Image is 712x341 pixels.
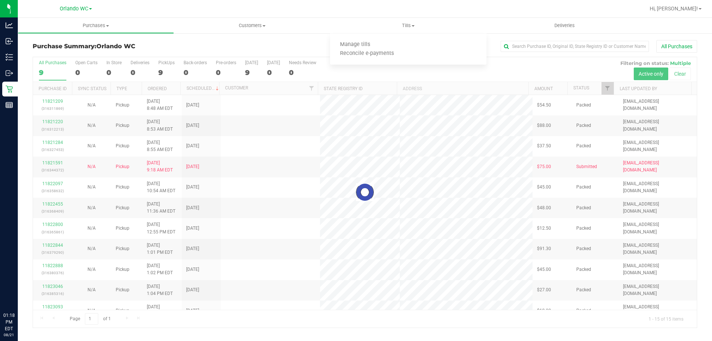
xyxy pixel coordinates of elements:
[3,332,14,338] p: 08/21
[18,18,174,33] a: Purchases
[6,53,13,61] inline-svg: Inventory
[6,101,13,109] inline-svg: Reports
[330,42,380,48] span: Manage tills
[330,50,404,57] span: Reconcile e-payments
[6,22,13,29] inline-svg: Analytics
[174,22,330,29] span: Customers
[650,6,698,12] span: Hi, [PERSON_NAME]!
[7,282,30,304] iframe: Resource center
[18,22,174,29] span: Purchases
[6,37,13,45] inline-svg: Inbound
[33,43,254,50] h3: Purchase Summary:
[487,18,643,33] a: Deliveries
[330,18,486,33] a: Tills Manage tills Reconcile e-payments
[60,6,88,12] span: Orlando WC
[6,69,13,77] inline-svg: Outbound
[544,22,585,29] span: Deliveries
[96,43,135,50] span: Orlando WC
[22,281,31,289] iframe: Resource center unread badge
[6,85,13,93] inline-svg: Retail
[656,40,697,53] button: All Purchases
[501,41,649,52] input: Search Purchase ID, Original ID, State Registry ID or Customer Name...
[330,22,486,29] span: Tills
[174,18,330,33] a: Customers
[3,312,14,332] p: 01:18 PM EDT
